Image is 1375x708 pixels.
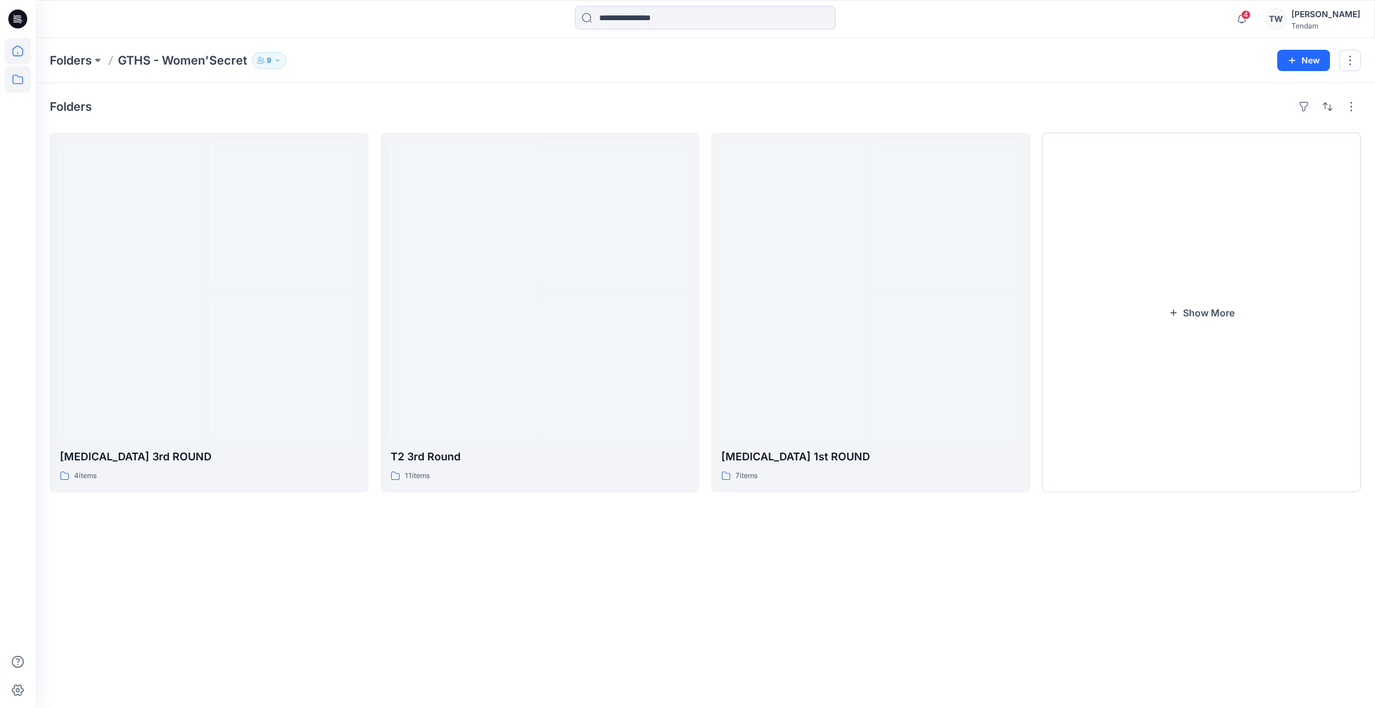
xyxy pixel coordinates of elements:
[380,133,699,492] a: T2 3rd Round11items
[252,52,286,69] button: 9
[1265,8,1287,30] div: TW
[391,448,689,465] p: T2 3rd Round
[74,470,97,482] p: 4 items
[1277,50,1330,71] button: New
[1291,21,1360,30] div: Tendam
[1291,7,1360,21] div: [PERSON_NAME]
[1042,133,1361,492] button: Show More
[50,52,92,69] a: Folders
[267,54,271,67] p: 9
[736,470,757,482] p: 7 items
[1241,10,1251,20] span: 4
[405,470,430,482] p: 11 items
[50,133,369,492] a: [MEDICAL_DATA] 3rd ROUND4items
[50,100,92,114] h4: Folders
[721,448,1020,465] p: [MEDICAL_DATA] 1st ROUND
[60,448,359,465] p: [MEDICAL_DATA] 3rd ROUND
[118,52,247,69] p: GTHS - Women'Secret
[711,133,1030,492] a: [MEDICAL_DATA] 1st ROUND7items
